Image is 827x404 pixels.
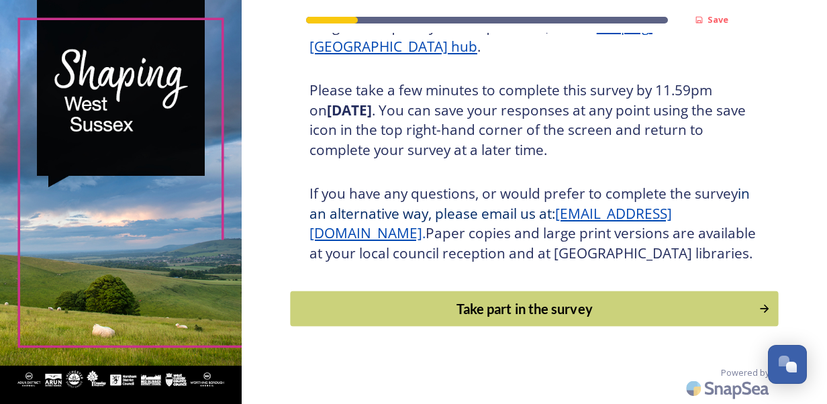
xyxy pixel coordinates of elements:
[309,17,652,56] a: Shaping [GEOGRAPHIC_DATA] hub
[309,204,672,243] a: [EMAIL_ADDRESS][DOMAIN_NAME]
[309,184,753,223] span: in an alternative way, please email us at:
[682,372,776,404] img: SnapSea Logo
[309,184,759,263] h3: If you have any questions, or would prefer to complete the survey Paper copies and large print ve...
[297,299,751,319] div: Take part in the survey
[290,291,778,327] button: Continue
[422,223,426,242] span: .
[721,366,769,379] span: Powered by
[309,81,759,160] h3: Please take a few minutes to complete this survey by 11.59pm on . You can save your responses at ...
[708,13,728,26] strong: Save
[768,345,807,384] button: Open Chat
[327,101,372,119] strong: [DATE]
